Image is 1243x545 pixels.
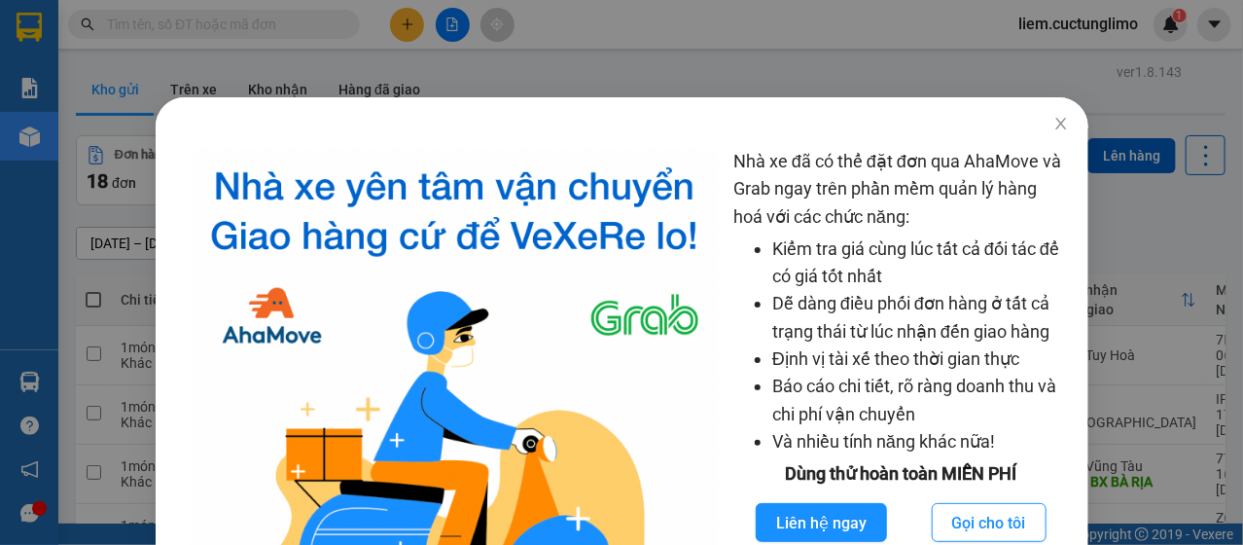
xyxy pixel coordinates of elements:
[931,503,1046,542] button: Gọi cho tôi
[772,428,1068,455] li: Và nhiều tính năng khác nữa!
[733,460,1068,488] div: Dùng thử hoàn toàn MIỄN PHÍ
[776,511,867,535] span: Liên hệ ngay
[772,236,1068,291] li: Kiểm tra giá cùng lúc tất cả đối tác để có giá tốt nhất
[772,373,1068,428] li: Báo cáo chi tiết, rõ ràng doanh thu và chi phí vận chuyển
[756,503,887,542] button: Liên hệ ngay
[951,511,1025,535] span: Gọi cho tôi
[772,345,1068,373] li: Định vị tài xế theo thời gian thực
[772,290,1068,345] li: Dễ dàng điều phối đơn hàng ở tất cả trạng thái từ lúc nhận đến giao hàng
[1033,97,1087,152] button: Close
[1052,116,1068,131] span: close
